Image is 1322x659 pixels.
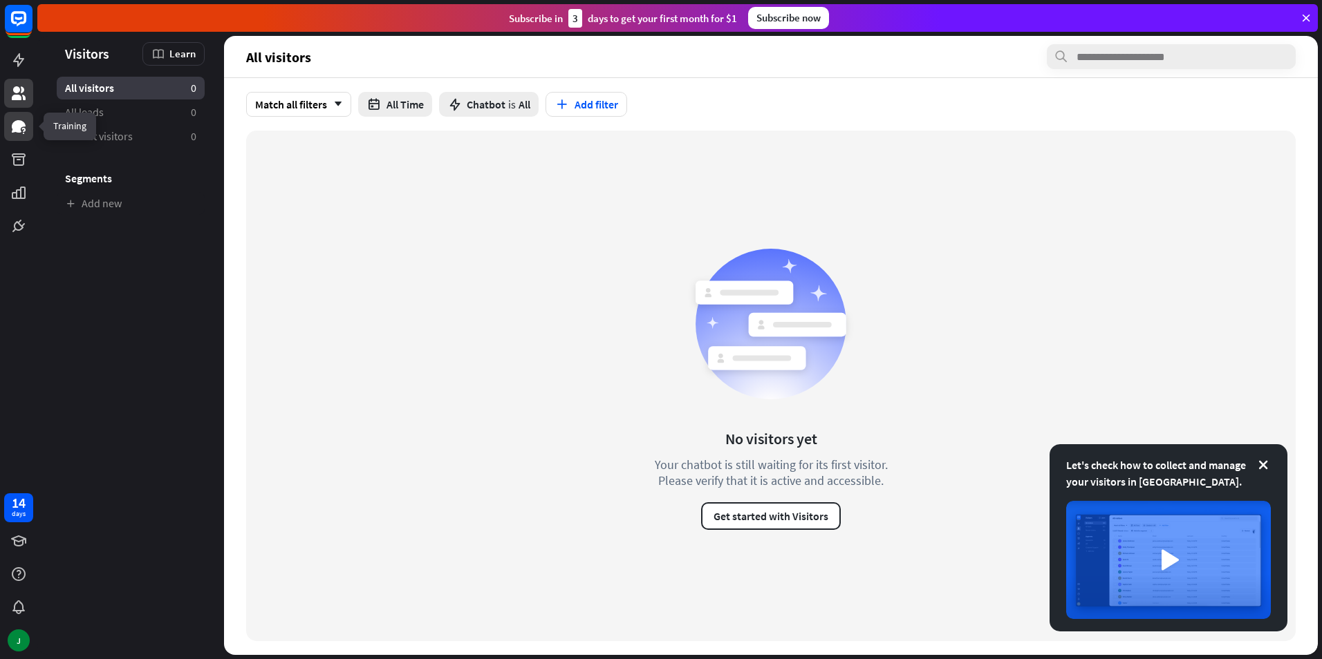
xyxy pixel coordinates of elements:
div: Match all filters [246,92,351,117]
a: 14 days [4,493,33,522]
span: Visitors [65,46,109,61]
button: All Time [358,92,432,117]
span: is [508,97,516,111]
button: Get started with Visitors [701,502,841,530]
div: Subscribe now [748,7,829,29]
span: All [519,97,530,111]
aside: 0 [191,129,196,144]
a: Add new [57,192,205,215]
span: All visitors [65,81,114,95]
span: Learn [169,47,196,60]
div: 3 [568,9,582,28]
aside: 0 [191,81,196,95]
div: Subscribe in days to get your first month for $1 [509,9,737,28]
div: No visitors yet [725,429,817,448]
div: days [12,509,26,519]
a: All leads 0 [57,101,205,124]
i: arrow_down [327,100,342,108]
span: Recent visitors [65,129,133,144]
div: Your chatbot is still waiting for its first visitor. Please verify that it is active and accessible. [629,457,913,488]
span: All leads [65,105,104,120]
div: J [8,629,30,651]
div: 14 [12,497,26,509]
button: Add filter [546,92,627,117]
h3: Segments [57,171,205,185]
div: Let's check how to collect and manage your visitors in [GEOGRAPHIC_DATA]. [1066,457,1271,490]
span: Chatbot [467,97,505,111]
a: Recent visitors 0 [57,125,205,148]
img: image [1066,501,1271,619]
button: Open LiveChat chat widget [11,6,53,47]
span: All visitors [246,49,311,65]
aside: 0 [191,105,196,120]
